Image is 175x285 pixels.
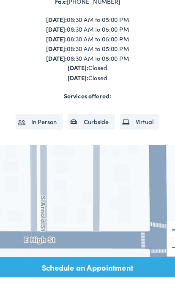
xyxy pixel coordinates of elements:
li: In Person [15,118,61,133]
li: Virtual [117,118,156,133]
div: 08:30 AM to 05:00 PM 08:30 AM to 05:00 PM 08:30 AM to 05:00 PM 08:30 AM to 05:00 PM 08:30 AM to 0... [3,21,167,87]
strong: [DATE]: [45,22,66,30]
strong: Fax: [54,4,65,12]
strong: Services offered: [62,96,109,105]
strong: [DATE]: [45,31,66,40]
strong: [DATE]: [45,50,66,59]
strong: [DATE]: [66,79,86,87]
li: Curbside [66,118,112,133]
strong: [DATE]: [45,41,66,49]
strong: [DATE]: [66,69,86,77]
strong: [DATE]: [45,60,66,68]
